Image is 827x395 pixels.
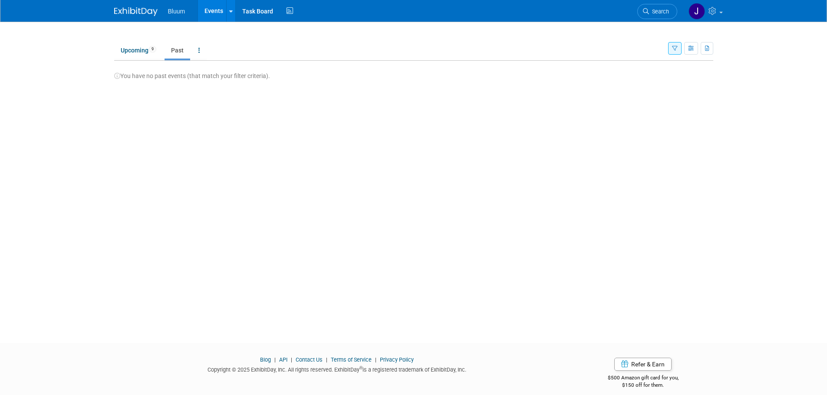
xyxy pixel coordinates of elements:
[324,356,329,363] span: |
[260,356,271,363] a: Blog
[380,356,414,363] a: Privacy Policy
[331,356,372,363] a: Terms of Service
[114,364,560,374] div: Copyright © 2025 ExhibitDay, Inc. All rights reserved. ExhibitDay is a registered trademark of Ex...
[114,7,158,16] img: ExhibitDay
[637,4,677,19] a: Search
[272,356,278,363] span: |
[114,42,163,59] a: Upcoming9
[359,366,362,370] sup: ®
[289,356,294,363] span: |
[149,46,156,52] span: 9
[165,42,190,59] a: Past
[114,72,270,79] span: You have no past events (that match your filter criteria).
[649,8,669,15] span: Search
[573,369,713,388] div: $500 Amazon gift card for you,
[296,356,323,363] a: Contact Us
[373,356,379,363] span: |
[279,356,287,363] a: API
[573,382,713,389] div: $150 off for them.
[168,8,185,15] span: Bluum
[689,3,705,20] img: Joel Ryan
[614,358,672,371] a: Refer & Earn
